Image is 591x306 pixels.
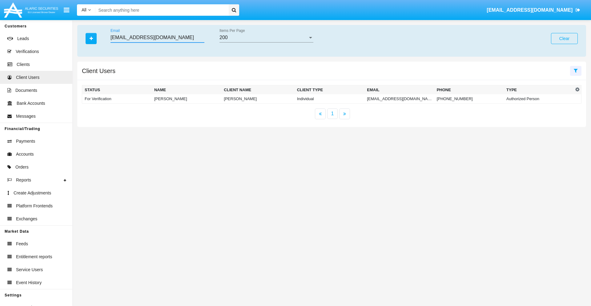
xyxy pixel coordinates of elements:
span: Service Users [16,267,43,273]
span: Verifications [16,48,39,55]
nav: paginator [77,108,586,119]
td: For Verification [82,94,152,104]
span: Client Users [16,74,39,81]
span: Documents [15,87,37,94]
td: Individual [295,94,365,104]
span: Orders [15,164,29,170]
h5: Client Users [82,68,115,73]
button: Clear [551,33,578,44]
span: Event History [16,279,42,286]
th: Client Name [221,85,294,95]
input: Search [95,4,227,16]
a: [EMAIL_ADDRESS][DOMAIN_NAME] [484,2,583,19]
span: Entitlement reports [16,254,52,260]
img: Logo image [3,1,59,19]
th: Phone [434,85,504,95]
span: 200 [219,35,228,40]
span: Bank Accounts [17,100,45,107]
td: [PERSON_NAME] [221,94,294,104]
td: [EMAIL_ADDRESS][DOMAIN_NAME] [364,94,434,104]
a: All [77,7,95,13]
th: Email [364,85,434,95]
span: Payments [16,138,35,145]
span: Exchanges [16,216,37,222]
td: Authorized Person [504,94,573,104]
span: [EMAIL_ADDRESS][DOMAIN_NAME] [487,7,573,13]
span: Accounts [16,151,34,157]
span: Reports [16,177,31,183]
th: Type [504,85,573,95]
td: [PERSON_NAME] [152,94,221,104]
span: Platform Frontends [16,203,53,209]
th: Name [152,85,221,95]
span: Leads [17,35,29,42]
span: Feeds [16,241,28,247]
span: Create Adjustments [14,190,51,196]
td: [PHONE_NUMBER] [434,94,504,104]
span: All [82,7,86,12]
th: Client Type [295,85,365,95]
span: Messages [16,113,36,120]
span: Clients [17,61,30,68]
th: Status [82,85,152,95]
